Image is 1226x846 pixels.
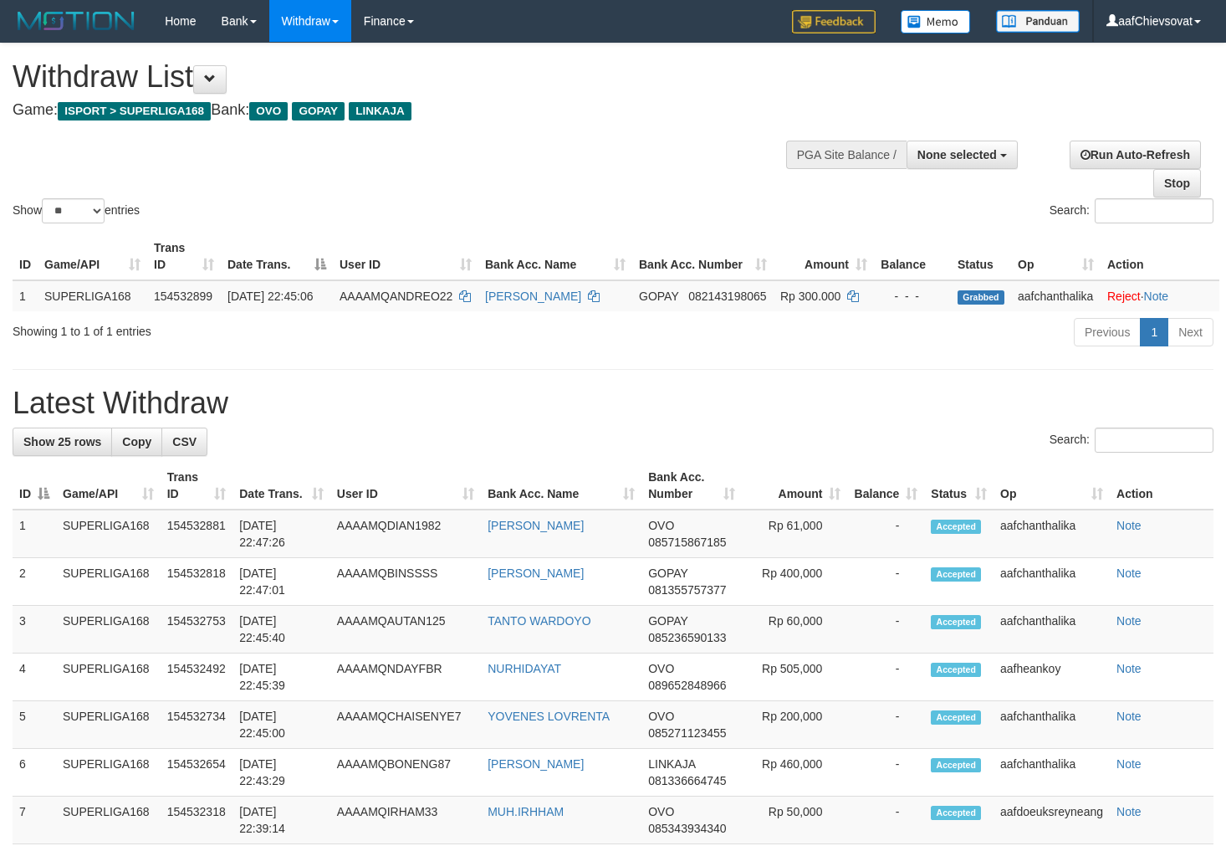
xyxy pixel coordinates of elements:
th: Bank Acc. Name: activate to sort column ascending [478,233,632,280]
th: Trans ID: activate to sort column ascending [161,462,233,510]
a: CSV [161,428,207,456]
td: aafchanthalika [994,510,1110,558]
a: [PERSON_NAME] [488,757,584,771]
td: - [847,606,924,654]
th: Balance: activate to sort column ascending [847,462,924,510]
span: Copy 085343934340 to clipboard [648,822,726,835]
td: [DATE] 22:45:00 [232,701,330,749]
td: - [847,749,924,797]
td: 154532753 [161,606,233,654]
th: ID [13,233,38,280]
th: Game/API: activate to sort column ascending [56,462,161,510]
span: GOPAY [648,567,687,580]
a: Note [1116,805,1142,818]
a: Note [1116,710,1142,723]
th: Op: activate to sort column ascending [1011,233,1101,280]
a: MUH.IRHHAM [488,805,564,818]
th: User ID: activate to sort column ascending [333,233,478,280]
span: OVO [249,102,288,120]
div: - - - [881,288,944,305]
a: Reject [1107,290,1141,303]
span: OVO [648,662,674,675]
td: aafchanthalika [1011,280,1101,311]
span: Accepted [931,520,981,534]
td: 154532818 [161,558,233,606]
span: Accepted [931,758,981,772]
a: [PERSON_NAME] [485,290,581,303]
span: GOPAY [639,290,678,303]
th: Bank Acc. Name: activate to sort column ascending [481,462,641,510]
span: 154532899 [154,290,212,303]
td: Rp 50,000 [742,797,847,844]
td: 154532654 [161,749,233,797]
a: Copy [111,428,162,456]
td: AAAAMQAUTAN125 [330,606,481,654]
td: [DATE] 22:47:01 [232,558,330,606]
td: 5 [13,701,56,749]
td: aafchanthalika [994,558,1110,606]
td: - [847,654,924,701]
td: SUPERLIGA168 [38,280,147,311]
a: Note [1116,614,1142,628]
td: AAAAMQDIAN1982 [330,510,481,558]
a: Run Auto-Refresh [1070,141,1201,169]
th: Action [1101,233,1219,280]
h4: Game: Bank: [13,102,800,119]
img: panduan.png [996,10,1080,33]
td: aafdoeuksreyneang [994,797,1110,844]
a: [PERSON_NAME] [488,567,584,580]
td: 6 [13,749,56,797]
td: 154532881 [161,510,233,558]
td: SUPERLIGA168 [56,606,161,654]
th: Amount: activate to sort column ascending [742,462,847,510]
th: Date Trans.: activate to sort column descending [221,233,333,280]
td: 1 [13,510,56,558]
td: AAAAMQNDAYFBR [330,654,481,701]
td: AAAAMQIRHAM33 [330,797,481,844]
a: [PERSON_NAME] [488,519,584,532]
span: Copy 085715867185 to clipboard [648,536,726,549]
label: Search: [1050,428,1213,453]
td: aafheankoy [994,654,1110,701]
td: Rp 505,000 [742,654,847,701]
td: 4 [13,654,56,701]
td: 3 [13,606,56,654]
td: SUPERLIGA168 [56,797,161,844]
th: ID: activate to sort column descending [13,462,56,510]
th: Status [951,233,1011,280]
input: Search: [1095,428,1213,453]
a: YOVENES LOVRENTA [488,710,610,723]
div: Showing 1 to 1 of 1 entries [13,316,498,340]
td: Rp 400,000 [742,558,847,606]
th: Trans ID: activate to sort column ascending [147,233,221,280]
h1: Withdraw List [13,60,800,94]
img: Feedback.jpg [792,10,876,33]
span: [DATE] 22:45:06 [227,290,313,303]
td: SUPERLIGA168 [56,701,161,749]
span: OVO [648,710,674,723]
span: Copy 085271123455 to clipboard [648,726,726,740]
td: [DATE] 22:45:40 [232,606,330,654]
img: MOTION_logo.png [13,8,140,33]
label: Search: [1050,198,1213,223]
span: Accepted [931,710,981,725]
span: LINKAJA [648,757,695,771]
th: User ID: activate to sort column ascending [330,462,481,510]
td: 154532734 [161,701,233,749]
button: None selected [907,141,1018,169]
span: GOPAY [648,614,687,628]
span: Accepted [931,615,981,629]
th: Date Trans.: activate to sort column ascending [232,462,330,510]
td: [DATE] 22:45:39 [232,654,330,701]
a: NURHIDAYAT [488,662,561,675]
a: TANTO WARDOYO [488,614,590,628]
span: AAAAMQANDREO22 [340,290,452,303]
td: AAAAMQBINSSSS [330,558,481,606]
td: SUPERLIGA168 [56,510,161,558]
td: 2 [13,558,56,606]
th: Status: activate to sort column ascending [924,462,994,510]
td: aafchanthalika [994,701,1110,749]
td: aafchanthalika [994,606,1110,654]
span: GOPAY [292,102,345,120]
span: LINKAJA [349,102,411,120]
